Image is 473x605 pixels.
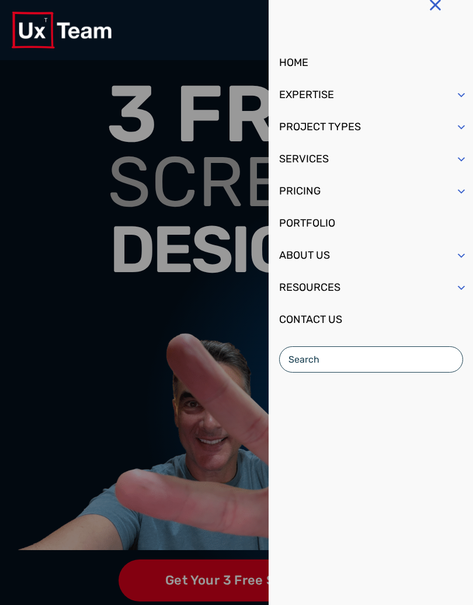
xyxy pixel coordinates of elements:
[269,79,473,111] a: EXPERTISE
[269,175,473,207] a: PRICING
[269,304,473,336] a: CONTACT US
[269,272,473,304] a: RESOURCES
[269,111,473,143] a: PROJECT TYPES
[269,143,473,175] a: SERVICES
[269,239,473,272] a: ABOUT US
[269,47,473,79] a: HOME
[269,47,473,336] ul: Mobile Menu
[269,207,473,239] a: PORTFOLIO
[279,346,463,373] input: Search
